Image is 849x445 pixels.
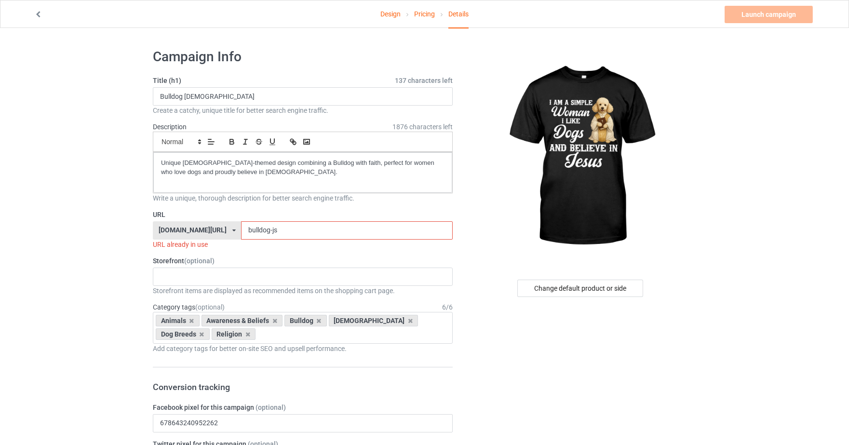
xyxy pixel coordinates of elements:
div: Animals [156,315,200,326]
label: Facebook pixel for this campaign [153,403,453,412]
a: Pricing [414,0,435,27]
div: [DEMOGRAPHIC_DATA] [329,315,418,326]
div: Awareness & Beliefs [202,315,283,326]
div: Dog Breeds [156,328,210,340]
label: Category tags [153,302,225,312]
div: Add category tags for better on-site SEO and upsell performance. [153,344,453,353]
div: [DOMAIN_NAME][URL] [159,227,227,233]
div: Details [448,0,469,28]
div: Write a unique, thorough description for better search engine traffic. [153,193,453,203]
a: Design [380,0,401,27]
span: (optional) [184,257,215,265]
div: Religion [212,328,256,340]
label: Storefront [153,256,453,266]
label: Title (h1) [153,76,453,85]
h3: Conversion tracking [153,381,453,392]
label: URL [153,210,453,219]
span: (optional) [195,303,225,311]
h1: Campaign Info [153,48,453,66]
span: 137 characters left [395,76,453,85]
div: 6 / 6 [442,302,453,312]
span: (optional) [256,404,286,411]
label: Description [153,123,187,131]
div: Bulldog [284,315,327,326]
div: Storefront items are displayed as recommended items on the shopping cart page. [153,286,453,296]
p: Unique [DEMOGRAPHIC_DATA]-themed design combining a Bulldog with faith, perfect for women who lov... [161,159,445,176]
div: Change default product or side [517,280,643,297]
span: 1876 characters left [392,122,453,132]
div: Create a catchy, unique title for better search engine traffic. [153,106,453,115]
div: URL already in use [153,240,453,249]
